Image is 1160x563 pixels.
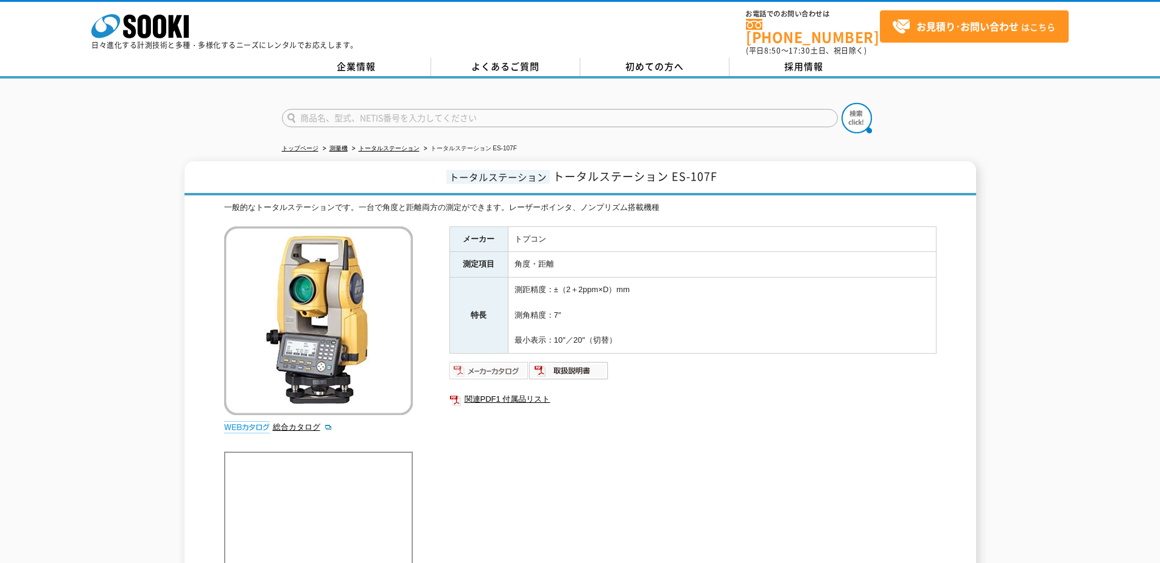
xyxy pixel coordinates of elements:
a: [PHONE_NUMBER] [746,19,880,44]
input: 商品名、型式、NETIS番号を入力してください [282,109,838,127]
a: お見積り･お問い合わせはこちら [880,10,1069,43]
th: 特長 [449,278,508,354]
span: お電話でのお問い合わせは [746,10,880,18]
span: トータルステーション ES-107F [553,168,717,184]
a: 測量機 [329,145,348,152]
a: トータルステーション [359,145,420,152]
a: 総合カタログ [273,422,332,432]
a: メーカーカタログ [449,369,529,378]
span: 17:30 [789,45,810,56]
strong: お見積り･お問い合わせ [916,19,1019,33]
th: メーカー [449,226,508,252]
span: トータルステーション [446,170,550,184]
img: トータルステーション ES-107F [224,226,413,415]
span: はこちら [892,18,1055,36]
img: メーカーカタログ [449,361,529,380]
th: 測定項目 [449,252,508,278]
img: btn_search.png [842,103,872,133]
a: トップページ [282,145,318,152]
div: 一般的なトータルステーションです。一台で角度と距離両方の測定ができます。レーザーポインタ、ノンプリズム搭載機種 [224,201,937,214]
td: 角度・距離 [508,252,936,278]
a: 企業情報 [282,58,431,76]
span: (平日 ～ 土日、祝日除く) [746,45,866,56]
p: 日々進化する計測技術と多種・多様化するニーズにレンタルでお応えします。 [91,41,358,49]
a: 取扱説明書 [529,369,609,378]
span: 初めての方へ [625,60,684,73]
a: 採用情報 [729,58,879,76]
a: よくあるご質問 [431,58,580,76]
a: 初めての方へ [580,58,729,76]
span: 8:50 [764,45,781,56]
a: 関連PDF1 付属品リスト [449,391,937,407]
img: webカタログ [224,421,270,433]
img: 取扱説明書 [529,361,609,380]
td: 測距精度：±（2＋2ppm×D）mm 測角精度：7″ 最小表示：10″／20″（切替） [508,278,936,354]
li: トータルステーション ES-107F [421,142,517,155]
td: トプコン [508,226,936,252]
